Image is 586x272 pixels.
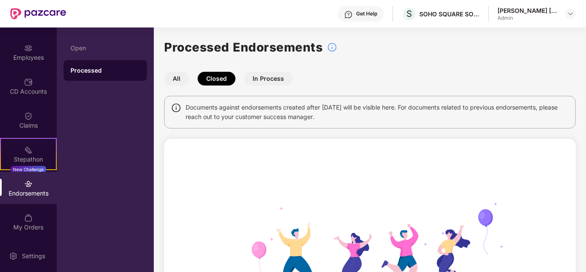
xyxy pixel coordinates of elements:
img: svg+xml;base64,PHN2ZyBpZD0iTXlfT3JkZXJzIiBkYXRhLW5hbWU9Ik15IE9yZGVycyIgeG1sbnM9Imh0dHA6Ly93d3cudz... [24,214,33,222]
img: svg+xml;base64,PHN2ZyBpZD0iQ2xhaW0iIHhtbG5zPSJodHRwOi8vd3d3LnczLm9yZy8yMDAwL3N2ZyIgd2lkdGg9IjIwIi... [24,112,33,120]
div: [PERSON_NAME] [PERSON_NAME] [497,6,558,15]
img: svg+xml;base64,PHN2ZyBpZD0iRW5kb3JzZW1lbnRzIiB4bWxucz0iaHR0cDovL3d3dy53My5vcmcvMjAwMC9zdmciIHdpZH... [24,180,33,188]
div: Admin [497,15,558,21]
img: svg+xml;base64,PHN2ZyBpZD0iU2V0dGluZy0yMHgyMCIgeG1sbnM9Imh0dHA6Ly93d3cudzMub3JnLzIwMDAvc3ZnIiB3aW... [9,252,18,260]
img: svg+xml;base64,PHN2ZyBpZD0iSGVscC0zMngzMiIgeG1sbnM9Imh0dHA6Ly93d3cudzMub3JnLzIwMDAvc3ZnIiB3aWR0aD... [344,10,353,19]
button: In Process [244,72,293,86]
img: svg+xml;base64,PHN2ZyBpZD0iRHJvcGRvd24tMzJ4MzIiIHhtbG5zPSJodHRwOi8vd3d3LnczLm9yZy8yMDAwL3N2ZyIgd2... [567,10,574,17]
div: Open [70,45,140,52]
div: Stepathon [1,155,56,164]
div: Settings [19,252,48,260]
button: All [164,72,189,86]
div: New Challenge [10,166,46,173]
img: svg+xml;base64,PHN2ZyB4bWxucz0iaHR0cDovL3d3dy53My5vcmcvMjAwMC9zdmciIHdpZHRoPSIyMSIgaGVpZ2h0PSIyMC... [24,146,33,154]
img: svg+xml;base64,PHN2ZyBpZD0iSW5mb18tXzMyeDMyIiBkYXRhLW5hbWU9IkluZm8gLSAzMngzMiIgeG1sbnM9Imh0dHA6Ly... [327,42,337,52]
span: S [406,9,412,19]
h1: Processed Endorsements [164,38,323,57]
img: svg+xml;base64,PHN2ZyBpZD0iQ0RfQWNjb3VudHMiIGRhdGEtbmFtZT0iQ0QgQWNjb3VudHMiIHhtbG5zPSJodHRwOi8vd3... [24,78,33,86]
img: New Pazcare Logo [10,8,66,19]
span: Documents against endorsements created after [DATE] will be visible here. For documents related t... [186,103,569,122]
div: Processed [70,66,140,75]
div: SOHO SQUARE SOLUTIONS INDIA PRIVATE LIMITED [419,10,479,18]
div: Get Help [356,10,377,17]
img: svg+xml;base64,PHN2ZyBpZD0iRW1wbG95ZWVzIiB4bWxucz0iaHR0cDovL3d3dy53My5vcmcvMjAwMC9zdmciIHdpZHRoPS... [24,44,33,52]
button: Closed [198,72,235,86]
img: svg+xml;base64,PHN2ZyBpZD0iSW5mbyIgeG1sbnM9Imh0dHA6Ly93d3cudzMub3JnLzIwMDAvc3ZnIiB3aWR0aD0iMTQiIG... [171,103,181,113]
